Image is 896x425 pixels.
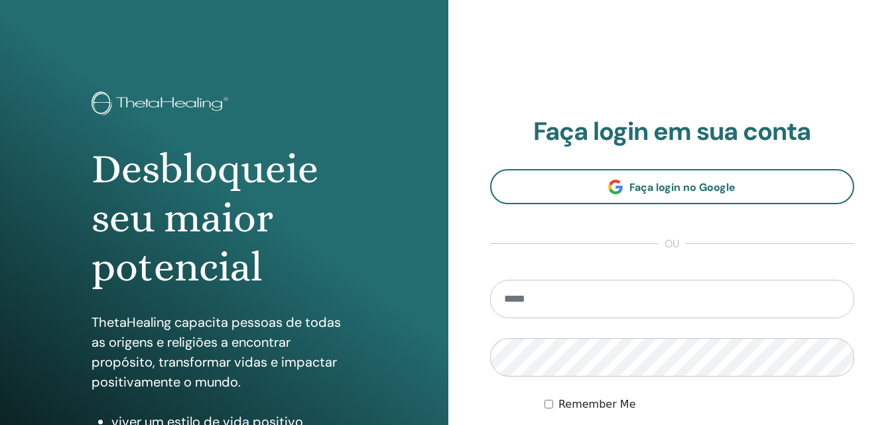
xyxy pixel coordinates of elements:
span: ou [658,236,686,252]
a: Faça login no Google [490,169,855,204]
p: ThetaHealing capacita pessoas de todas as origens e religiões a encontrar propósito, transformar ... [92,312,357,392]
div: Keep me authenticated indefinitely or until I manually logout [544,396,854,412]
h2: Faça login em sua conta [490,117,855,147]
h1: Desbloqueie seu maior potencial [92,145,357,292]
span: Faça login no Google [629,180,736,194]
label: Remember Me [558,396,636,412]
